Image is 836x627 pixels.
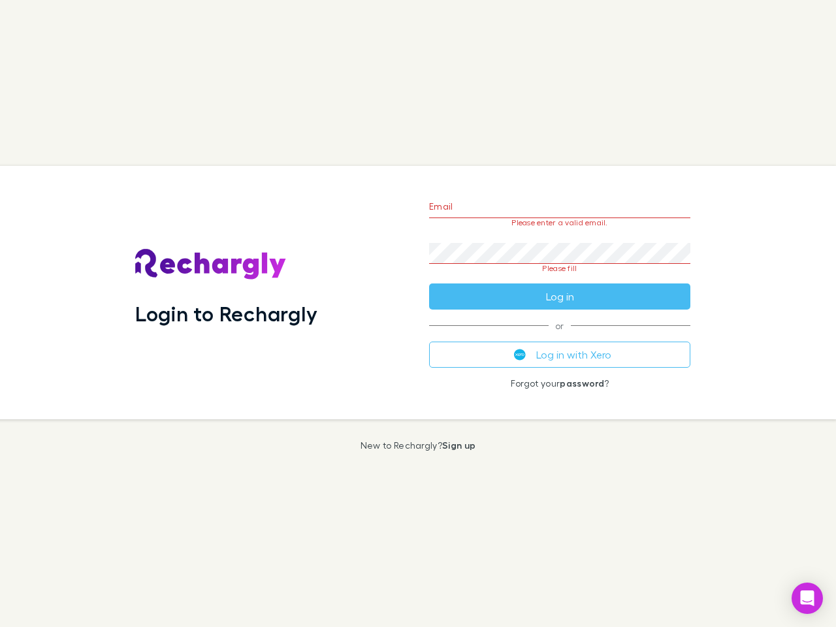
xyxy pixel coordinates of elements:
h1: Login to Rechargly [135,301,317,326]
a: Sign up [442,440,475,451]
span: or [429,325,690,326]
button: Log in with Xero [429,342,690,368]
p: New to Rechargly? [361,440,476,451]
img: Xero's logo [514,349,526,361]
a: password [560,378,604,389]
div: Open Intercom Messenger [792,583,823,614]
p: Forgot your ? [429,378,690,389]
p: Please fill [429,264,690,273]
p: Please enter a valid email. [429,218,690,227]
button: Log in [429,283,690,310]
img: Rechargly's Logo [135,249,287,280]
